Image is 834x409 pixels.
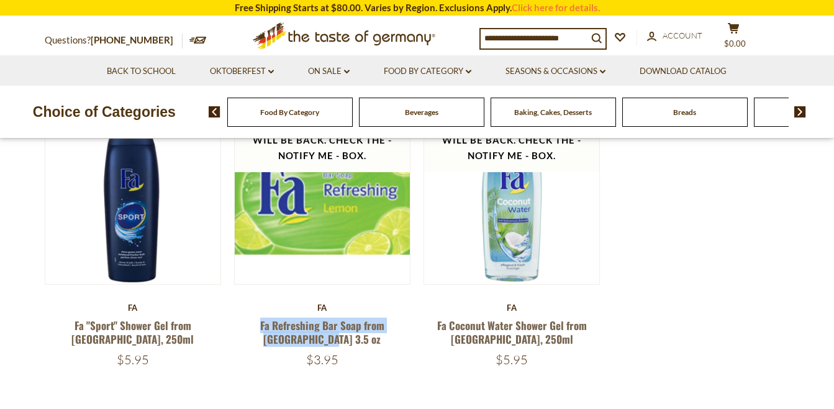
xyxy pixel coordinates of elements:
[45,32,183,48] p: Questions?
[235,108,410,284] img: Fa
[424,303,601,313] div: Fa
[117,352,149,367] span: $5.95
[45,303,222,313] div: Fa
[794,106,806,117] img: next arrow
[107,65,176,78] a: Back to School
[663,30,702,40] span: Account
[424,108,600,284] img: Fa
[405,108,438,117] a: Beverages
[647,29,702,43] a: Account
[505,65,605,78] a: Seasons & Occasions
[91,34,173,45] a: [PHONE_NUMBER]
[673,108,696,117] a: Breads
[715,22,753,53] button: $0.00
[384,65,471,78] a: Food By Category
[512,2,600,13] a: Click here for details.
[437,318,587,346] a: Fa Coconut Water Shower Gel from [GEOGRAPHIC_DATA], 250ml
[724,39,746,48] span: $0.00
[260,108,319,117] a: Food By Category
[209,106,220,117] img: previous arrow
[234,303,411,313] div: Fa
[71,318,194,346] a: Fa "Sport" Shower Gel from [GEOGRAPHIC_DATA], 250ml
[306,352,338,367] span: $3.95
[514,108,592,117] a: Baking, Cakes, Desserts
[210,65,274,78] a: Oktoberfest
[260,318,384,346] a: Fa Refreshing Bar Soap from [GEOGRAPHIC_DATA] 3.5 oz
[45,108,221,284] img: Fa
[496,352,528,367] span: $5.95
[640,65,727,78] a: Download Catalog
[308,65,350,78] a: On Sale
